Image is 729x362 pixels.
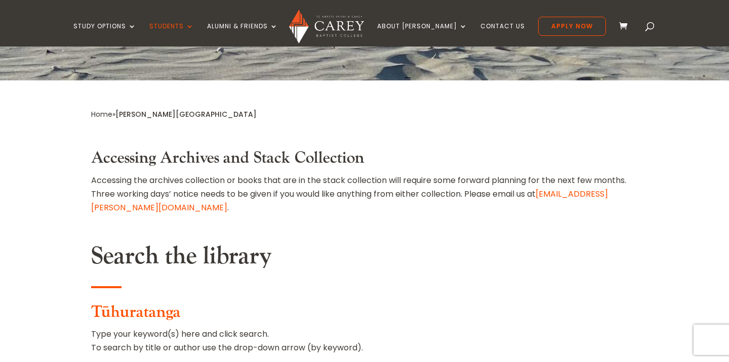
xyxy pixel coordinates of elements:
a: Home [91,109,112,119]
a: Alumni & Friends [207,23,278,47]
a: Contact Us [480,23,525,47]
a: Study Options [73,23,136,47]
h3: Accessing Archives and Stack Collection [91,149,638,173]
a: Apply Now [538,17,606,36]
p: Accessing the archives collection or books that are in the stack collection will require some for... [91,173,638,215]
span: [PERSON_NAME][GEOGRAPHIC_DATA] [115,109,257,119]
span: » [91,109,257,119]
h3: Tūhuratanga [91,303,638,327]
img: Carey Baptist College [289,10,363,43]
h2: Search the library [91,242,638,276]
a: Students [149,23,194,47]
a: About [PERSON_NAME] [377,23,467,47]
